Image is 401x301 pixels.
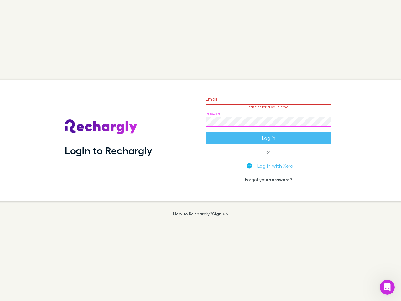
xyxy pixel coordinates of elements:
[206,111,221,116] label: Password
[206,105,331,109] p: Please enter a valid email.
[173,211,228,216] p: New to Rechargly?
[247,163,252,169] img: Xero's logo
[65,119,138,135] img: Rechargly's Logo
[65,145,152,156] h1: Login to Rechargly
[206,160,331,172] button: Log in with Xero
[380,280,395,295] iframe: Intercom live chat
[206,177,331,182] p: Forgot your ?
[268,177,290,182] a: password
[212,211,228,216] a: Sign up
[206,132,331,144] button: Log in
